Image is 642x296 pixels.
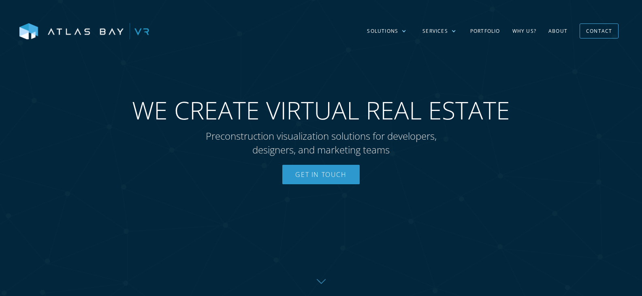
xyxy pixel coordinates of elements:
img: Down further on page [317,279,326,284]
div: Solutions [367,28,398,35]
a: Why US? [506,19,542,43]
div: Services [422,28,448,35]
img: Atlas Bay VR Logo [19,23,149,40]
div: Services [414,19,464,43]
span: WE CREATE VIRTUAL REAL ESTATE [132,96,510,125]
a: Portfolio [464,19,506,43]
p: Preconstruction visualization solutions for developers, designers, and marketing teams [190,129,453,156]
a: Contact [580,23,619,38]
a: Get In Touch [282,165,359,184]
a: About [542,19,574,43]
div: Contact [586,25,612,37]
div: Solutions [359,19,414,43]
